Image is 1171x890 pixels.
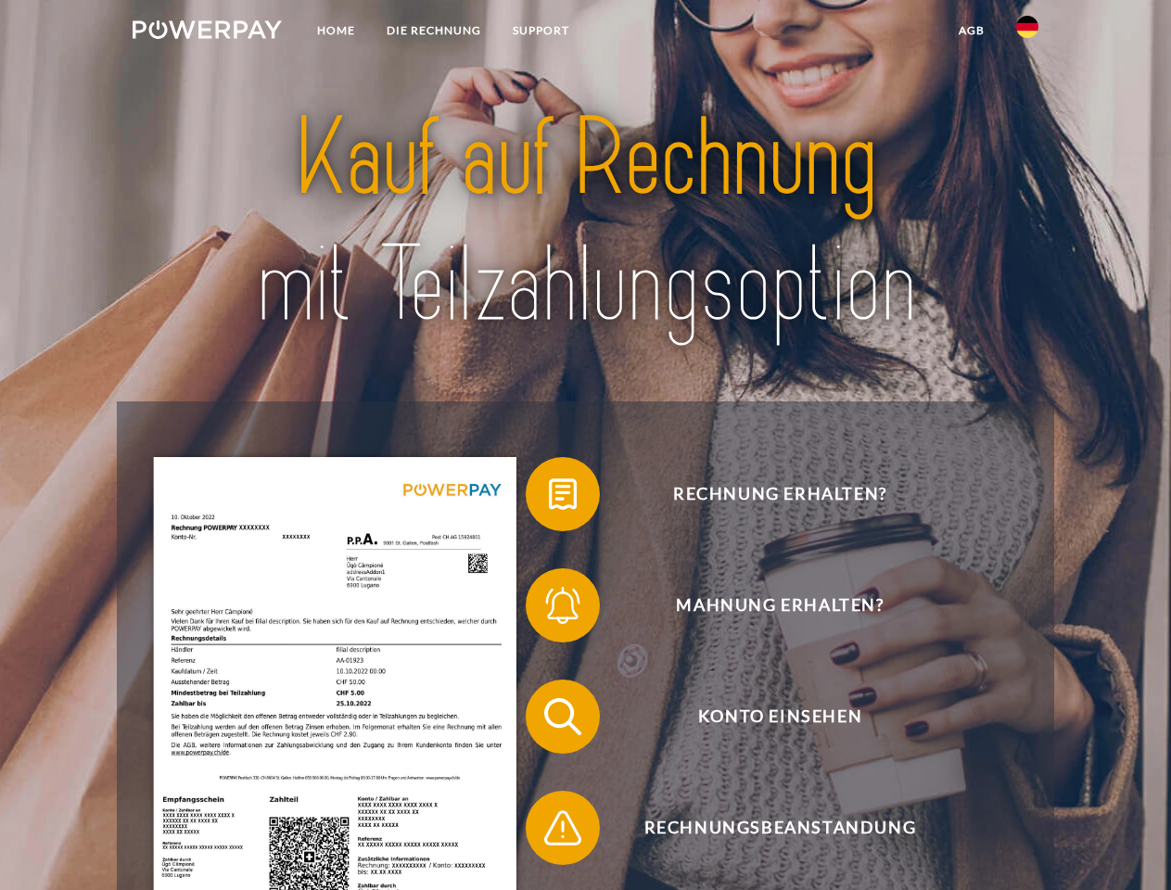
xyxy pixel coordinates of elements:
button: Konto einsehen [526,680,1008,754]
span: Konto einsehen [553,680,1007,754]
img: qb_bill.svg [540,471,586,517]
img: de [1016,16,1038,38]
button: Rechnungsbeanstandung [526,791,1008,865]
img: logo-powerpay-white.svg [133,20,282,39]
img: qb_search.svg [540,693,586,740]
a: agb [943,14,1000,47]
img: qb_warning.svg [540,805,586,851]
a: SUPPORT [497,14,585,47]
button: Rechnung erhalten? [526,457,1008,531]
span: Rechnung erhalten? [553,457,1007,531]
button: Mahnung erhalten? [526,568,1008,642]
a: Home [301,14,371,47]
span: Rechnungsbeanstandung [553,791,1007,865]
img: qb_bell.svg [540,582,586,629]
span: Mahnung erhalten? [553,568,1007,642]
img: title-powerpay_de.svg [177,89,994,355]
a: DIE RECHNUNG [371,14,497,47]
